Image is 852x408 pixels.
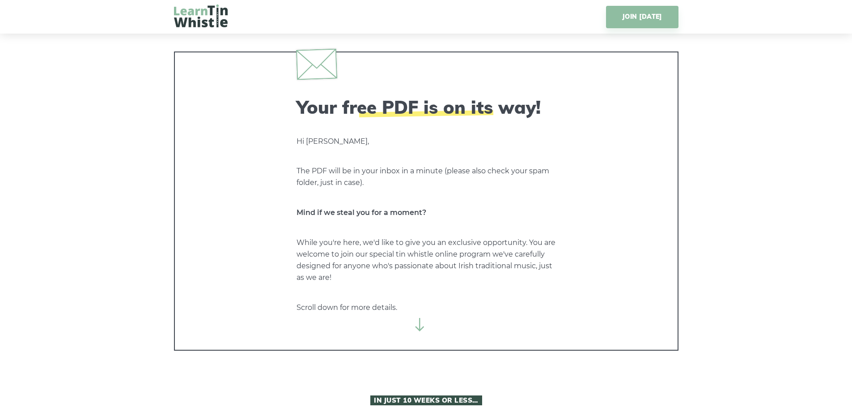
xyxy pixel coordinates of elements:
strong: Mind if we steal you for a moment? [297,208,426,217]
p: The PDF will be in your inbox in a minute (please also check your spam folder, just in case). [297,165,556,189]
a: JOIN [DATE] [606,6,678,28]
h2: Your free PDF is on its way! [297,96,556,118]
img: LearnTinWhistle.com [174,4,228,27]
span: In Just 10 Weeks or Less… [370,395,482,405]
p: Hi [PERSON_NAME], [297,136,556,147]
img: envelope.svg [296,48,337,80]
p: While you're here, we'd like to give you an exclusive opportunity. You are welcome to join our sp... [297,237,556,283]
p: Scroll down for more details. [297,302,556,314]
